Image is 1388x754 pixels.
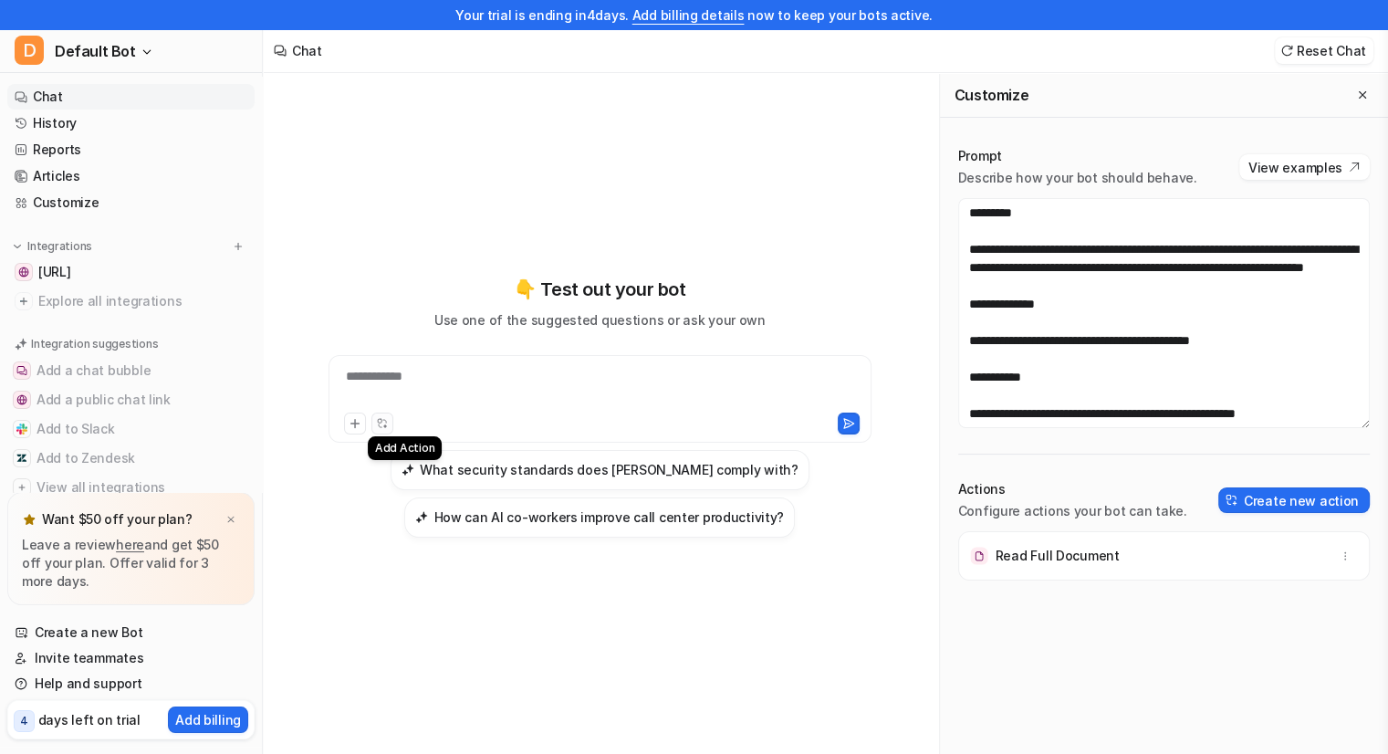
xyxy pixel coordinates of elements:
span: Default Bot [55,38,136,64]
button: Add a public chat linkAdd a public chat link [7,385,255,414]
p: Want $50 off your plan? [42,510,193,529]
button: Add to SlackAdd to Slack [7,414,255,444]
h2: Customize [955,86,1028,104]
img: What security standards does Noxus comply with? [402,463,414,476]
p: Leave a review and get $50 off your plan. Offer valid for 3 more days. [22,536,240,591]
button: View examples [1239,154,1370,180]
p: Read Full Document [996,547,1120,565]
button: Close flyout [1351,84,1373,106]
img: Add a chat bubble [16,365,27,376]
img: Add to Slack [16,424,27,435]
img: expand menu [11,240,24,253]
a: Create a new Bot [7,620,255,645]
button: Create new action [1218,487,1370,513]
img: x [225,514,236,526]
p: Use one of the suggested questions or ask your own [434,310,766,330]
p: 4 [20,713,28,729]
div: Add Action [368,436,443,460]
a: Reports [7,137,255,162]
a: Articles [7,163,255,189]
a: www.noxus.ai[URL] [7,259,255,285]
button: Add to ZendeskAdd to Zendesk [7,444,255,473]
a: Explore all integrations [7,288,255,314]
p: Describe how your bot should behave. [958,169,1197,187]
div: Chat [292,41,322,60]
img: menu_add.svg [232,240,245,253]
span: D [15,36,44,65]
h3: What security standards does [PERSON_NAME] comply with? [420,460,798,479]
span: Explore all integrations [38,287,247,316]
a: Customize [7,190,255,215]
p: Configure actions your bot can take. [958,502,1187,520]
a: History [7,110,255,136]
img: create-action-icon.svg [1226,494,1238,507]
img: How can AI co-workers improve call center productivity? [415,510,428,524]
button: How can AI co-workers improve call center productivity?How can AI co-workers improve call center ... [404,497,795,538]
img: reset [1280,44,1293,58]
button: Integrations [7,237,98,256]
p: 👇 Test out your bot [514,276,685,303]
button: Reset Chat [1275,37,1373,64]
p: Add billing [175,710,241,729]
span: [URL] [38,263,71,281]
a: Help and support [7,671,255,696]
button: What security standards does Noxus comply with?What security standards does [PERSON_NAME] comply ... [391,450,809,490]
button: Add a chat bubbleAdd a chat bubble [7,356,255,385]
a: Chat [7,84,255,110]
p: Prompt [958,147,1197,165]
a: Add billing details [632,7,745,23]
p: Integrations [27,239,92,254]
button: View all integrationsView all integrations [7,473,255,502]
img: www.noxus.ai [18,267,29,278]
p: days left on trial [38,710,141,729]
img: Add to Zendesk [16,453,27,464]
a: Invite teammates [7,645,255,671]
img: Add a public chat link [16,394,27,405]
img: explore all integrations [15,292,33,310]
img: View all integrations [16,482,27,493]
img: Read Full Document icon [970,547,988,565]
p: Integration suggestions [31,336,158,352]
p: Actions [958,480,1187,498]
img: star [22,512,37,527]
button: Add billing [168,707,248,733]
a: here [116,537,144,552]
h3: How can AI co-workers improve call center productivity? [433,508,784,527]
